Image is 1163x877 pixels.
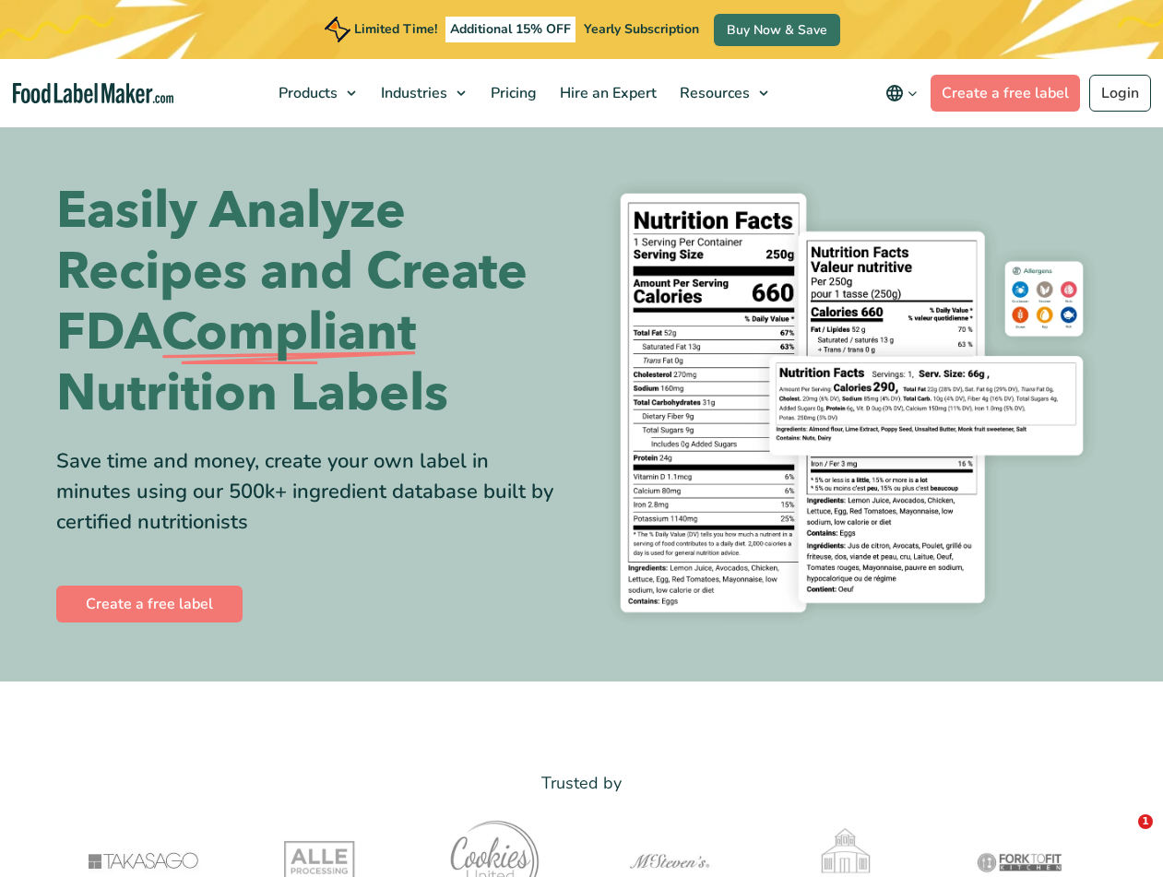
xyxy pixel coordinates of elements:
[549,59,664,127] a: Hire an Expert
[1100,814,1145,859] iframe: Intercom live chat
[370,59,475,127] a: Industries
[674,83,752,103] span: Resources
[714,14,840,46] a: Buy Now & Save
[554,83,659,103] span: Hire an Expert
[1089,75,1151,112] a: Login
[584,20,699,38] span: Yearly Subscription
[480,59,544,127] a: Pricing
[1138,814,1153,829] span: 1
[56,770,1108,797] p: Trusted by
[273,83,339,103] span: Products
[669,59,777,127] a: Resources
[445,17,576,42] span: Additional 15% OFF
[161,302,416,363] span: Compliant
[56,181,568,424] h1: Easily Analyze Recipes and Create FDA Nutrition Labels
[267,59,365,127] a: Products
[56,446,568,538] div: Save time and money, create your own label in minutes using our 500k+ ingredient database built b...
[354,20,437,38] span: Limited Time!
[931,75,1080,112] a: Create a free label
[56,586,243,622] a: Create a free label
[485,83,539,103] span: Pricing
[375,83,449,103] span: Industries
